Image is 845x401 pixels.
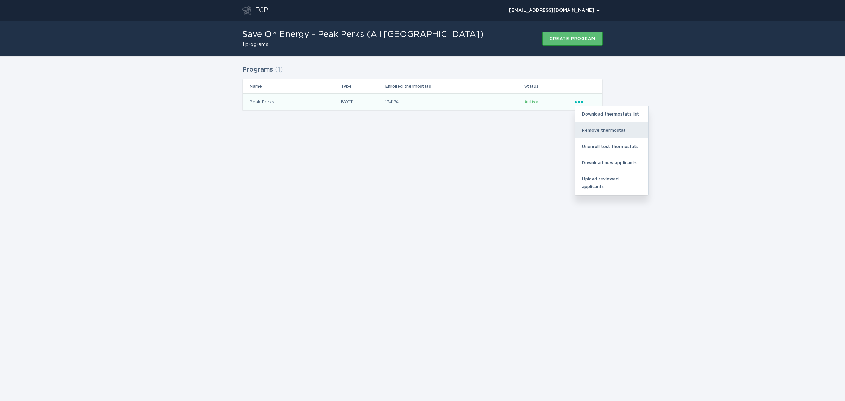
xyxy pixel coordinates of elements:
th: Enrolled thermostats [385,79,524,93]
span: Active [524,100,538,104]
h1: Save On Energy - Peak Perks (All [GEOGRAPHIC_DATA]) [242,30,484,39]
button: Open user account details [506,5,603,16]
div: Download thermostats list [575,106,648,122]
span: ( 1 ) [275,67,283,73]
tr: 17f24b97e58a414881f77a8ad59767bc [243,93,602,110]
th: Status [524,79,574,93]
button: Go to dashboard [242,6,251,15]
th: Name [243,79,340,93]
h2: 1 programs [242,42,484,47]
div: ECP [255,6,268,15]
div: Unenroll test thermostats [575,138,648,155]
td: 134174 [385,93,524,110]
div: Popover menu [506,5,603,16]
div: Remove thermostat [575,122,648,138]
div: [EMAIL_ADDRESS][DOMAIN_NAME] [509,8,600,13]
td: BYOT [340,93,385,110]
div: Create program [550,37,595,41]
h2: Programs [242,63,273,76]
tr: Table Headers [243,79,602,93]
th: Type [340,79,385,93]
div: Download new applicants [575,155,648,171]
td: Peak Perks [243,93,340,110]
button: Create program [542,32,603,46]
div: Upload reviewed applicants [575,171,648,195]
